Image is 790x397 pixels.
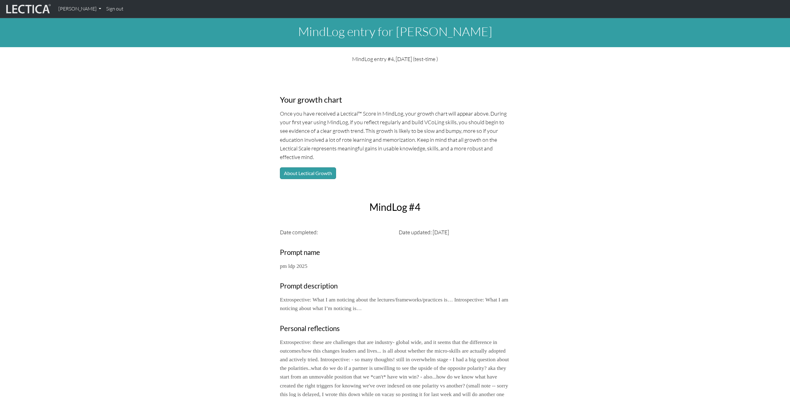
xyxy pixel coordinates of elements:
label: Date completed: [280,228,318,236]
a: Sign out [104,2,126,15]
h3: Personal reflections [280,325,510,333]
p: MindLog entry #4, [DATE] (test-time ) [280,55,510,63]
p: Extrospective: What I am noticing about the lectures/frameworks/practices is… Introspective: What... [280,295,510,313]
p: Once you have received a Lectical™ Score in MindLog, your growth chart will appear above. During ... [280,109,510,161]
a: [PERSON_NAME] [56,2,104,15]
p: pm ldp 2025 [280,262,510,270]
h3: Your growth chart [280,95,510,104]
img: lecticalive [5,3,51,15]
button: About Lectical Growth [280,167,336,179]
h3: Prompt description [280,282,510,290]
h2: MindLog #4 [276,201,514,213]
h3: Prompt name [280,248,510,257]
div: Date updated: [DATE] [395,228,514,236]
